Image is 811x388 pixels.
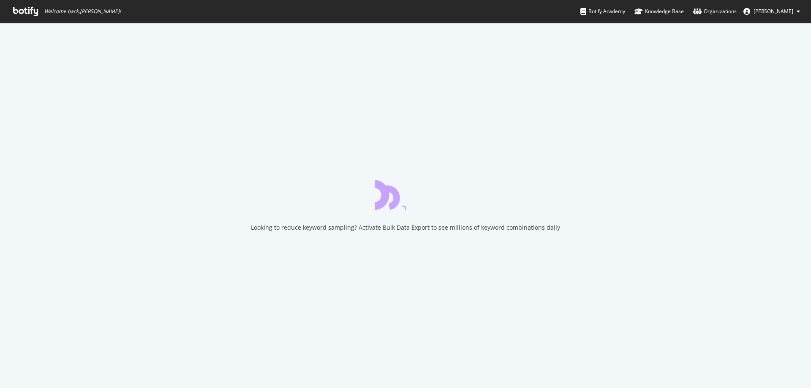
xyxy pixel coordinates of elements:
[754,8,793,15] span: Axel Roth
[44,8,121,15] span: Welcome back, [PERSON_NAME] !
[375,179,436,210] div: animation
[737,5,807,18] button: [PERSON_NAME]
[634,7,684,16] div: Knowledge Base
[251,223,560,232] div: Looking to reduce keyword sampling? Activate Bulk Data Export to see millions of keyword combinat...
[693,7,737,16] div: Organizations
[580,7,625,16] div: Botify Academy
